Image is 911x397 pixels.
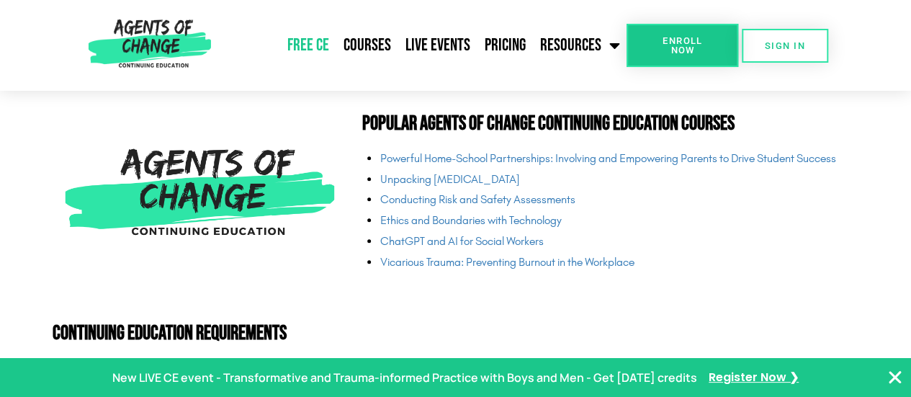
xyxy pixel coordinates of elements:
[380,255,634,269] a: Vicarious Trauma: Preventing Burnout in the Workplace
[362,114,858,134] h2: Popular Agents of Change Continuing Education Courses
[765,41,805,50] span: SIGN IN
[380,213,561,227] a: Ethics and Boundaries with Technology
[280,27,336,63] a: Free CE
[380,151,835,165] a: Powerful Home-School Partnerships: Involving and Empowering Parents to Drive Student Success
[53,324,859,344] h2: Continuing Education Requirements
[112,367,697,388] p: New LIVE CE event - Transformative and Trauma-informed Practice with Boys and Men - Get [DATE] cr...
[650,36,715,55] span: Enroll Now
[742,29,828,63] a: SIGN IN
[380,192,575,206] a: Conducting Risk and Safety Assessments
[709,367,799,388] a: Register Now ❯
[217,27,627,63] nav: Menu
[627,24,738,67] a: Enroll Now
[380,172,519,186] a: Unpacking [MEDICAL_DATA]
[477,27,533,63] a: Pricing
[398,27,477,63] a: Live Events
[887,369,904,386] button: Close Banner
[533,27,627,63] a: Resources
[336,27,398,63] a: Courses
[380,234,543,248] a: ChatGPT and AI for Social Workers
